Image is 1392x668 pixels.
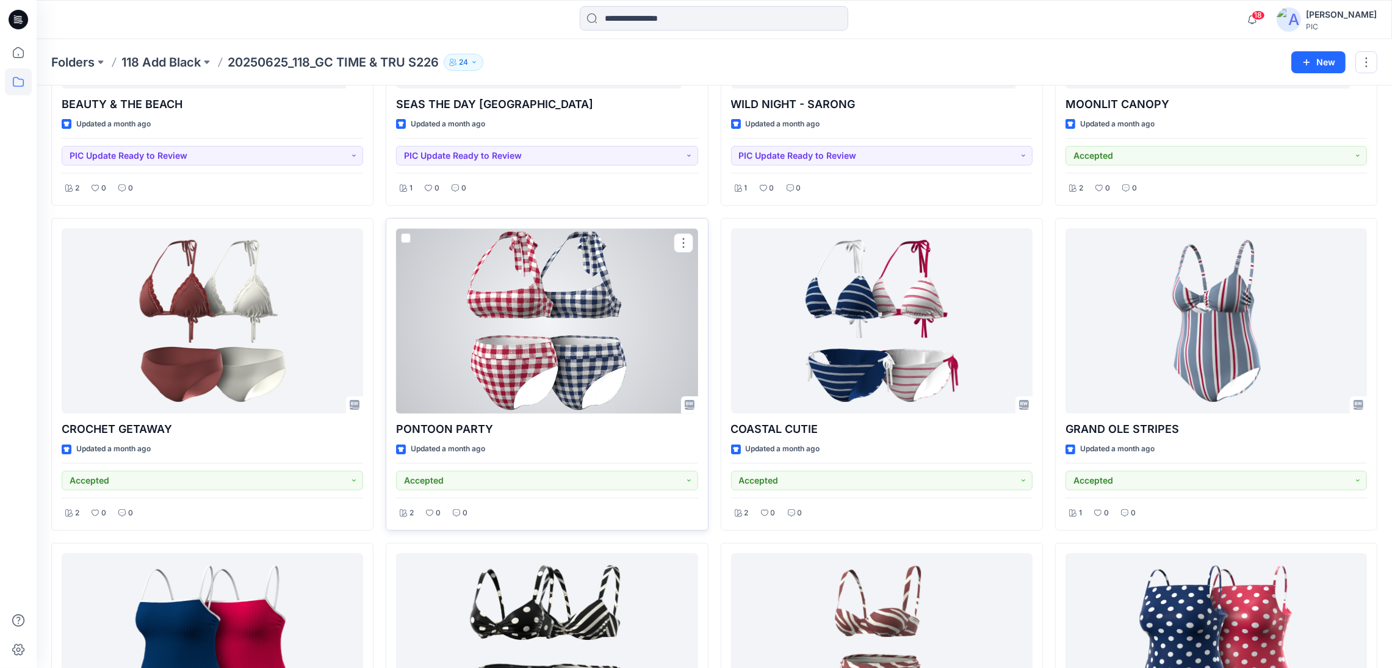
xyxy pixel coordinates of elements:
[746,118,820,131] p: Updated a month ago
[771,507,776,520] p: 0
[128,507,133,520] p: 0
[75,182,79,195] p: 2
[409,182,413,195] p: 1
[396,96,698,113] p: SEAS THE DAY [GEOGRAPHIC_DATA]
[463,507,467,520] p: 0
[745,182,748,195] p: 1
[1066,96,1367,113] p: MOONLIT CANOPY
[1080,118,1155,131] p: Updated a month ago
[444,54,483,71] button: 24
[731,421,1033,438] p: COASTAL CUTIE
[396,228,698,413] a: PONTOON PARTY
[76,443,151,456] p: Updated a month ago
[745,507,749,520] p: 2
[1306,7,1377,22] div: [PERSON_NAME]
[1104,507,1109,520] p: 0
[1291,51,1346,73] button: New
[1080,443,1155,456] p: Updated a month ago
[101,182,106,195] p: 0
[75,507,79,520] p: 2
[1132,182,1137,195] p: 0
[1105,182,1110,195] p: 0
[798,507,802,520] p: 0
[411,118,485,131] p: Updated a month ago
[435,182,439,195] p: 0
[1277,7,1301,32] img: avatar
[459,56,468,69] p: 24
[411,443,485,456] p: Updated a month ago
[746,443,820,456] p: Updated a month ago
[796,182,801,195] p: 0
[62,96,363,113] p: BEAUTY & THE BEACH
[228,54,439,71] p: 20250625_118_GC TIME & TRU S226
[62,421,363,438] p: CROCHET GETAWAY
[1306,22,1377,31] div: PIC
[1252,10,1265,20] span: 18
[62,228,363,413] a: CROCHET GETAWAY
[731,228,1033,413] a: COASTAL CUTIE
[76,118,151,131] p: Updated a month ago
[461,182,466,195] p: 0
[121,54,201,71] a: 118 Add Black
[770,182,774,195] p: 0
[51,54,95,71] a: Folders
[101,507,106,520] p: 0
[436,507,441,520] p: 0
[1066,228,1367,413] a: GRAND OLE STRIPES
[1131,507,1136,520] p: 0
[1079,507,1082,520] p: 1
[1066,421,1367,438] p: GRAND OLE STRIPES
[409,507,414,520] p: 2
[1079,182,1083,195] p: 2
[731,96,1033,113] p: WILD NIGHT - SARONG
[396,421,698,438] p: PONTOON PARTY
[128,182,133,195] p: 0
